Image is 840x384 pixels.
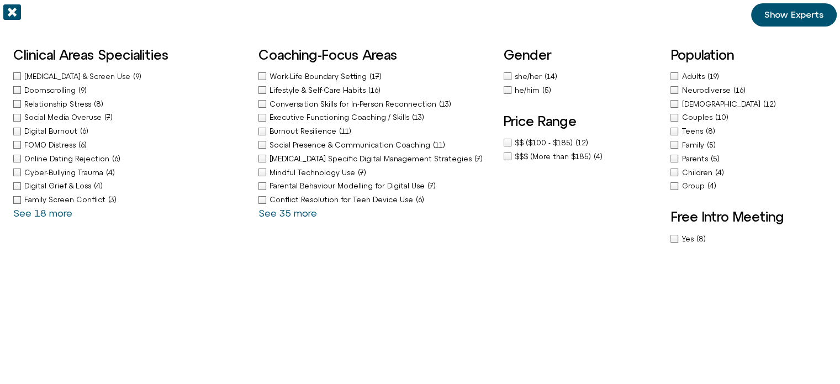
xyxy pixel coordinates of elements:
[670,125,827,137] div: Teens(8)
[24,100,94,108] span: Relationship Stress
[670,233,827,245] div: Yes(8)
[515,72,545,81] span: she/her
[133,72,141,81] span: (9)
[715,113,728,122] span: (10)
[174,5,193,24] svg: Restart Conversation Button
[504,85,515,96] div: he/him(5)
[19,287,171,298] textarea: Message Input
[258,194,493,206] div: Conflict Resolution for Teen Device Use(6)
[681,72,707,81] span: Adults
[515,152,594,161] span: $$$ (More than $185)
[13,194,247,206] div: Family Screen Conflict(3)
[270,182,427,190] span: Parental Behaviour Modelling for Digital Use
[339,127,351,135] span: (11)
[705,127,715,135] span: (8)
[670,233,827,245] div: Free Intro Meeting
[13,85,247,96] div: Doomscrolling(9)
[106,169,115,177] span: (4)
[13,180,247,192] div: Digital Grief & Loss(4)
[270,141,433,149] span: Social Presence & Communication Coaching
[3,190,18,205] img: N5FCcHC.png
[258,180,493,192] div: Parental Behaviour Modelling for Digital Use(7)
[193,5,212,24] svg: Close Chatbot Button
[575,139,588,147] span: (12)
[412,113,424,122] span: (13)
[439,100,451,108] span: (13)
[270,100,439,108] span: Conversation Skills for In-Person Reconnection
[258,207,317,219] a: See 35 more
[681,155,710,163] span: Parents
[108,196,117,204] span: (3)
[270,72,369,81] span: Work-Life Boundary Setting
[3,3,218,26] button: Expand Header Button
[13,48,247,62] h3: Clinical Areas Specialities
[594,152,603,161] span: (4)
[94,100,103,108] span: (8)
[80,127,88,135] span: (6)
[681,113,715,122] span: Couples
[504,48,513,62] h3: Gender
[258,125,493,137] div: Burnout Resilience(11)
[515,86,542,94] span: he/him
[270,113,412,122] span: Executive Functioning Coaching / Skills
[504,71,513,96] div: Gender
[258,48,493,62] h3: Coaching-Focus Areas
[427,182,436,190] span: (7)
[670,180,827,192] div: Group(4)
[31,89,197,129] p: Hi—I’m [DOMAIN_NAME], your coaching companion for balance and small wins. Ready to begin?
[681,141,706,149] span: Family
[31,148,197,201] p: ⚠️ You’ve hit your limit. I hear that’s frustrating — upgrade to continue using [DOMAIN_NAME]
[707,182,716,190] span: (4)
[368,86,381,94] span: (16)
[706,141,715,149] span: (5)
[670,139,827,151] div: Family(5)
[24,155,112,163] span: Online Dating Rejection
[13,139,247,151] div: FOMO Distress(6)
[3,118,18,133] img: N5FCcHC.png
[31,30,197,70] p: I hear you — thanks for the update. Whenever you’re ready, message back and we’ll pick up where y...
[763,100,775,108] span: (12)
[258,98,493,110] div: Conversation Skills for In-Person Reconnection(13)
[681,86,733,94] span: Neurodiverse
[270,196,416,204] span: Conflict Resolution for Teen Device Use
[13,167,247,178] div: Cyber-Bullying Trauma(4)
[504,114,660,128] h3: Price Range
[670,98,827,110] div: LGBTQ+(12)
[681,235,696,243] span: Yes
[416,196,424,204] span: (6)
[258,139,493,151] div: Social Presence & Communication Coaching(11)
[24,127,80,135] span: Digital Burnout
[681,127,705,135] span: Teens
[258,112,493,123] div: Executive Functioning Coaching / Skills(13)
[670,71,827,82] div: Adults(19)
[545,72,557,81] span: (14)
[258,153,493,165] div: ADHD Specific Digital Management Strategies(7)
[112,155,120,163] span: (6)
[670,153,827,165] div: Parents(5)
[270,155,474,163] span: [MEDICAL_DATA] Specific Digital Management Strategies
[13,71,247,82] div: Depression & Screen Use(9)
[504,137,660,162] div: Price Range
[670,112,827,123] div: Couples(10)
[24,72,133,81] span: [MEDICAL_DATA] & Screen Use
[258,85,493,96] div: Lifestyle & Self-Care Habits(16)
[31,219,197,259] p: I hear you — thanks for the update. Whenever you’re ready, message back and we’ll pick up where y...
[13,153,247,165] div: Online Dating Rejection(6)
[681,169,715,177] span: Children
[78,86,87,94] span: (9)
[542,86,551,94] span: (5)
[24,141,78,149] span: FOMO Distress
[504,71,515,82] div: she/her(14)
[104,113,113,122] span: (7)
[10,6,28,23] img: N5FCcHC.png
[433,141,445,149] span: (11)
[764,10,823,20] span: Show Experts
[681,182,707,190] span: Group
[710,155,719,163] span: (5)
[670,71,827,192] div: Population
[94,182,103,190] span: (4)
[258,167,493,178] div: Mindful Technology Use(7)
[24,86,78,94] span: Doomscrolling
[3,59,18,75] img: N5FCcHC.png
[13,71,247,219] div: Clinical Areas Specializations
